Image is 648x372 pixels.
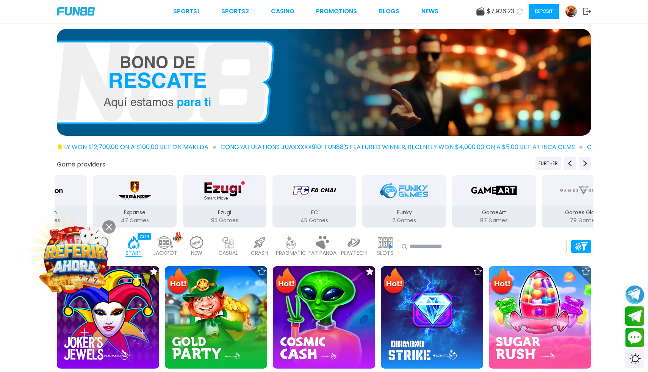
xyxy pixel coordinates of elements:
[191,249,202,257] font: NEW
[625,328,644,347] button: Contact customer service
[346,236,362,249] img: playtech_light.webp
[57,29,591,136] img: Refund Bonus
[158,236,173,249] img: jackpot_light.webp
[625,285,644,305] button: Join telegram channel
[57,160,105,169] font: Game providers
[173,7,199,16] a: Sports1
[173,231,183,242] img: hot
[565,6,577,17] img: Avatar
[90,174,180,228] button: Expanse
[397,209,412,216] font: Funky
[579,157,591,170] button: Next providers
[565,5,583,17] a: Avatar
[578,217,598,224] font: Games
[381,266,483,369] img: Diamond Strike
[269,174,359,228] button: FC
[378,236,393,249] img: slots_light.webp
[283,236,299,249] img: pragmatic_light.webp
[245,7,249,16] font: 2
[219,217,238,224] font: Games
[382,267,406,297] img: Hot
[570,217,577,224] font: 79
[490,267,514,297] img: Hot
[221,7,249,16] a: Sports2
[538,160,558,166] font: FURTHER
[316,7,357,16] a: Promotions
[359,174,449,228] button: Funky
[489,266,591,369] img: Sugar Rush
[480,217,487,224] font: 87
[397,217,416,224] font: Games
[139,234,149,239] font: 7214
[121,217,128,224] font: 47
[221,7,245,16] font: Sports
[57,160,105,168] button: Game providers
[251,249,268,257] font: CRASH
[276,249,306,257] font: PRAGMATIC
[173,7,197,16] font: Sports
[57,266,159,369] img: Joker's Jewels
[564,157,576,170] button: Previous providers
[482,209,506,216] font: GameArt
[211,217,218,224] font: 95
[197,7,199,16] font: 1
[221,143,575,151] font: CONGRATULATIONS juaxxxxx910! FUN88'S FEATURED WINNER, RECENTLY WON $4,000.00 ON A $5.00 BET AT In...
[274,267,298,297] img: Hot
[487,7,491,16] font: $
[535,8,553,14] font: Deposit
[315,236,330,249] img: fat_panda_light.webp
[377,249,393,257] font: SLOTS
[218,209,231,216] font: Ezugi
[290,180,338,201] img: FC
[560,180,607,201] img: Games Global
[165,266,267,369] img: Gold Party
[491,7,514,16] font: 7,926.23
[341,249,367,257] font: PLAYTECH
[126,236,141,249] img: home_active.webp
[574,242,588,250] img: Platform Filter
[218,249,238,257] font: CASUAL
[130,217,149,224] font: Games
[311,209,318,216] font: FC
[392,217,395,224] font: 2
[488,217,508,224] font: Games
[180,174,269,228] button: Ezugi
[221,236,236,249] img: casual_light.webp
[301,217,307,224] font: 45
[252,236,267,249] img: crash_light.webp
[166,267,190,297] img: Hot
[125,249,142,257] font: START
[309,217,328,224] font: Games
[625,306,644,326] button: Join telegram
[117,180,153,201] img: Expanse
[200,180,248,201] img: Ezugi
[449,174,539,228] button: GameArt
[380,180,428,201] img: Funky
[271,7,294,16] a: CASINO
[529,4,559,19] button: Deposit
[421,7,438,16] a: NEWS
[57,7,95,16] img: Company Logo
[625,349,644,368] div: Switch theme
[565,209,603,216] font: Games Global
[470,180,518,201] img: GameArt
[308,249,337,257] font: FAT PANDA
[189,236,204,249] img: new_light.webp
[539,174,629,228] button: Games Global
[124,209,146,216] font: Expanse
[379,7,399,16] a: BLOGS
[535,157,561,170] button: Previous providers
[41,223,111,294] img: Image Link
[273,266,375,369] img: Cosmic Cash
[153,249,177,257] font: JACKPOT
